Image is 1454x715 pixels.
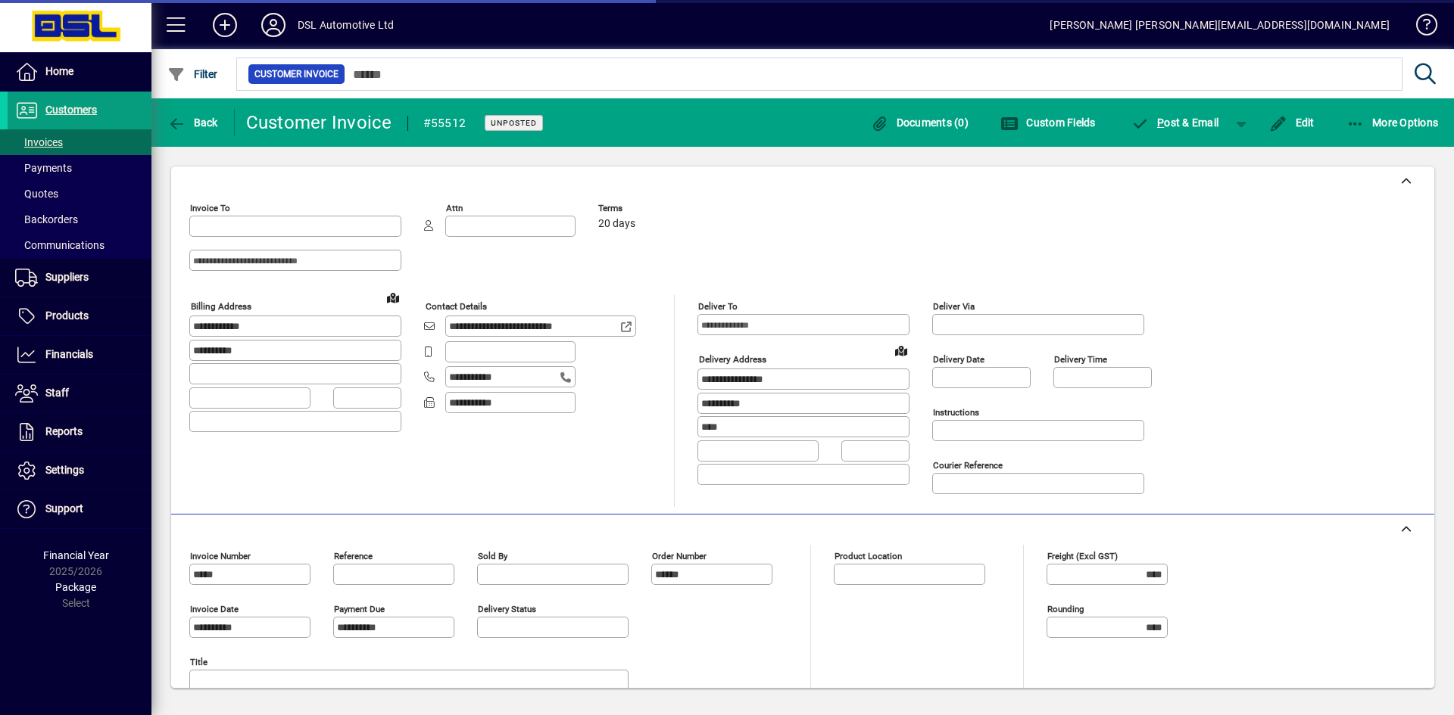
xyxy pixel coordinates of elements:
span: Home [45,65,73,77]
mat-label: Product location [835,551,902,561]
span: Customer Invoice [254,67,339,82]
span: Settings [45,464,84,476]
mat-label: Invoice To [190,203,230,213]
mat-label: Delivery status [478,604,536,614]
mat-label: Deliver To [698,301,738,312]
a: Support [8,490,151,528]
span: Financials [45,348,93,360]
span: Back [167,117,218,129]
span: 20 days [598,218,635,230]
mat-label: Freight (excl GST) [1047,551,1118,561]
a: View on map [381,285,405,309]
a: Backorders [8,207,151,232]
a: Payments [8,155,151,181]
mat-label: Title [190,657,207,667]
app-page-header-button: Back [151,109,235,136]
a: Suppliers [8,259,151,297]
a: Settings [8,452,151,490]
button: Profile [249,11,298,39]
span: Support [45,502,83,514]
span: Reports [45,425,83,437]
span: Financial Year [43,549,109,561]
a: Reports [8,413,151,451]
span: Filter [167,68,218,80]
span: Documents (0) [870,117,969,129]
span: Edit [1269,117,1315,129]
span: Backorders [15,213,78,225]
span: Suppliers [45,271,89,283]
mat-label: Courier Reference [933,460,1003,471]
span: Communications [15,239,105,251]
span: Package [55,581,96,593]
a: Home [8,53,151,91]
button: Edit [1265,109,1318,136]
mat-label: Invoice number [190,551,251,561]
div: #55512 [423,111,466,135]
a: Invoices [8,129,151,155]
mat-label: Payment due [334,604,385,614]
mat-label: Attn [446,203,463,213]
span: Payments [15,162,72,174]
span: P [1157,117,1164,129]
span: Staff [45,387,69,399]
span: ost & Email [1131,117,1219,129]
span: More Options [1346,117,1439,129]
a: Quotes [8,181,151,207]
mat-label: Reference [334,551,373,561]
div: Customer Invoice [246,110,392,135]
button: Custom Fields [997,109,1100,136]
span: Unposted [491,118,537,128]
button: Documents (0) [866,109,972,136]
span: Invoices [15,136,63,148]
mat-label: Sold by [478,551,507,561]
mat-label: Deliver via [933,301,975,312]
span: Terms [598,204,689,213]
button: Back [164,109,222,136]
span: Custom Fields [1000,117,1096,129]
mat-label: Order number [652,551,707,561]
a: Financials [8,336,151,374]
mat-label: Instructions [933,407,979,418]
span: Quotes [15,188,58,200]
div: [PERSON_NAME] [PERSON_NAME][EMAIL_ADDRESS][DOMAIN_NAME] [1050,13,1390,37]
span: Customers [45,104,97,116]
a: Staff [8,375,151,412]
div: DSL Automotive Ltd [298,13,394,37]
button: Post & Email [1124,109,1227,136]
span: Products [45,309,89,322]
a: Knowledge Base [1405,3,1435,52]
mat-label: Invoice date [190,604,239,614]
button: More Options [1343,109,1443,136]
mat-label: Delivery date [933,354,984,365]
mat-label: Delivery time [1054,354,1107,365]
mat-label: Rounding [1047,604,1084,614]
a: View on map [889,338,913,362]
a: Products [8,297,151,335]
button: Filter [164,61,222,88]
button: Add [201,11,249,39]
a: Communications [8,232,151,258]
